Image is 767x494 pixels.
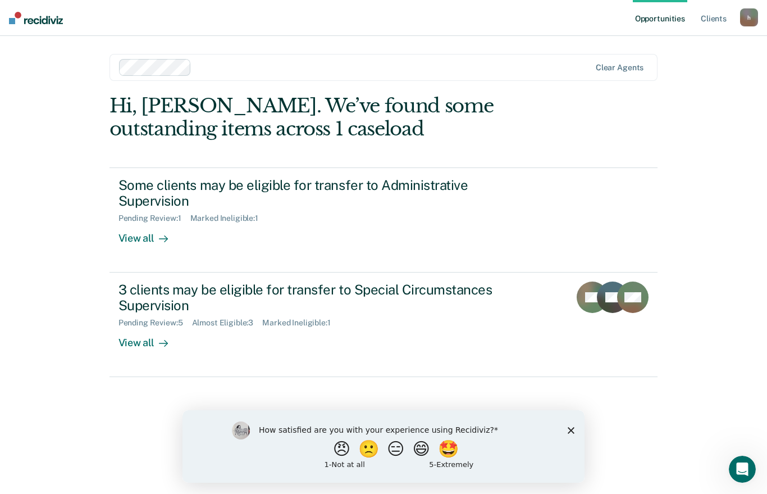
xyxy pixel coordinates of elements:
[182,410,585,483] iframe: Survey by Kim from Recidiviz
[190,214,267,223] div: Marked Ineligible : 1
[118,177,513,210] div: Some clients may be eligible for transfer to Administrative Supervision
[118,328,181,350] div: View all
[729,456,756,483] iframe: Intercom live chat
[9,12,63,24] img: Recidiviz
[118,223,181,245] div: View all
[262,318,339,328] div: Marked Ineligible : 1
[118,318,192,328] div: Pending Review : 5
[192,318,263,328] div: Almost Eligible : 3
[596,63,643,72] div: Clear agents
[109,273,658,377] a: 3 clients may be eligible for transfer to Special Circumstances SupervisionPending Review:5Almost...
[109,167,658,273] a: Some clients may be eligible for transfer to Administrative SupervisionPending Review:1Marked Ine...
[740,8,758,26] button: h
[109,94,548,141] div: Hi, [PERSON_NAME]. We’ve found some outstanding items across 1 caseload
[118,214,190,223] div: Pending Review : 1
[118,282,513,314] div: 3 clients may be eligible for transfer to Special Circumstances Supervision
